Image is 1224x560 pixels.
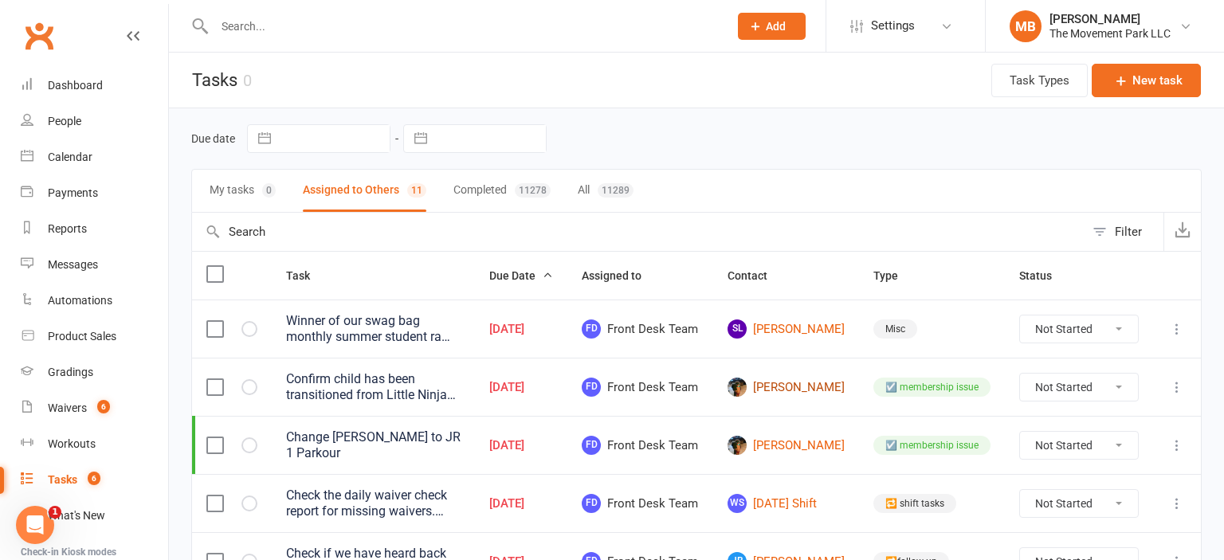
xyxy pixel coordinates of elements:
div: Automations [48,294,112,307]
h1: Tasks [169,53,252,108]
img: Calvin Svoboda [728,436,747,455]
a: [PERSON_NAME] [728,436,845,455]
span: FD [582,319,601,339]
a: Reports [21,211,168,247]
span: 1 [49,506,61,519]
div: ☑️ membership issue [873,378,991,397]
iframe: Intercom live chat [16,506,54,544]
a: Calendar [21,139,168,175]
div: Workouts [48,437,96,450]
div: Payments [48,186,98,199]
span: Due Date [489,269,553,282]
a: Waivers 6 [21,390,168,426]
div: [PERSON_NAME] [1049,12,1171,26]
span: Front Desk Team [582,436,699,455]
div: Change [PERSON_NAME] to JR 1 Parkour [286,429,461,461]
a: SL[PERSON_NAME] [728,319,845,339]
div: The Movement Park LLC [1049,26,1171,41]
a: [PERSON_NAME] [728,378,845,397]
div: [DATE] [489,323,553,336]
a: What's New [21,498,168,534]
div: 11 [407,183,426,198]
a: Workouts [21,426,168,462]
div: ☑️ membership issue [873,436,991,455]
button: Due Date [489,266,553,285]
span: Status [1019,269,1069,282]
span: Front Desk Team [582,319,699,339]
div: Product Sales [48,330,116,343]
span: 6 [97,400,110,413]
span: WS [728,494,747,513]
div: MB [1010,10,1042,42]
a: Automations [21,283,168,319]
div: 11278 [515,183,551,198]
div: 0 [262,183,276,198]
button: Contact [728,266,785,285]
button: New task [1092,64,1201,97]
span: FD [582,494,601,513]
button: Add [738,13,806,40]
a: Clubworx [19,16,59,56]
img: Calvin Svoboda [728,378,747,397]
a: Tasks 6 [21,462,168,498]
div: Dashboard [48,79,103,92]
span: Assigned to [582,269,659,282]
span: Type [873,269,916,282]
label: Due date [191,132,235,145]
span: Front Desk Team [582,378,699,397]
button: Assigned to [582,266,659,285]
a: Gradings [21,354,168,390]
a: Payments [21,175,168,211]
div: People [48,115,81,127]
button: My tasks0 [210,170,276,212]
button: Status [1019,266,1069,285]
button: Filter [1085,213,1163,251]
div: 11289 [598,183,634,198]
span: FD [582,436,601,455]
div: Reports [48,222,87,235]
div: Filter [1115,222,1142,241]
div: Winner of our swag bag monthly summer student raffle prize for August (green and black bag). Plea... [286,313,461,345]
input: Search [192,213,1085,251]
button: Completed11278 [453,170,551,212]
a: People [21,104,168,139]
div: Gradings [48,366,93,378]
div: [DATE] [489,381,553,394]
div: 0 [243,71,252,90]
button: Assigned to Others11 [303,170,426,212]
a: Product Sales [21,319,168,354]
button: Task Types [991,64,1088,97]
div: [DATE] [489,439,553,452]
div: Confirm child has been transitioned from Little Ninjas to Jr Parkour. If not, follow up with pare... [286,371,461,403]
button: All11289 [578,170,634,212]
div: Messages [48,258,98,271]
span: Front Desk Team [582,494,699,513]
span: Add [766,20,786,33]
div: Tasks [48,473,77,486]
a: WS[DATE] Shift [728,494,845,513]
div: 🔁 shift tasks [873,494,956,513]
button: Type [873,266,916,285]
span: SL [728,319,747,339]
span: Settings [871,8,915,44]
input: Search... [210,15,717,37]
div: Waivers [48,401,87,414]
a: Messages [21,247,168,283]
span: Task [286,269,328,282]
div: [DATE] [489,497,553,511]
span: 6 [88,472,100,485]
span: FD [582,378,601,397]
button: Task [286,266,328,285]
div: Misc [873,319,917,339]
span: Contact [728,269,785,282]
div: What's New [48,509,105,522]
div: Calendar [48,151,92,163]
a: Dashboard [21,68,168,104]
div: Check the daily waiver check report for missing waivers. Attempt to collect the waiver before cla... [286,488,461,519]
